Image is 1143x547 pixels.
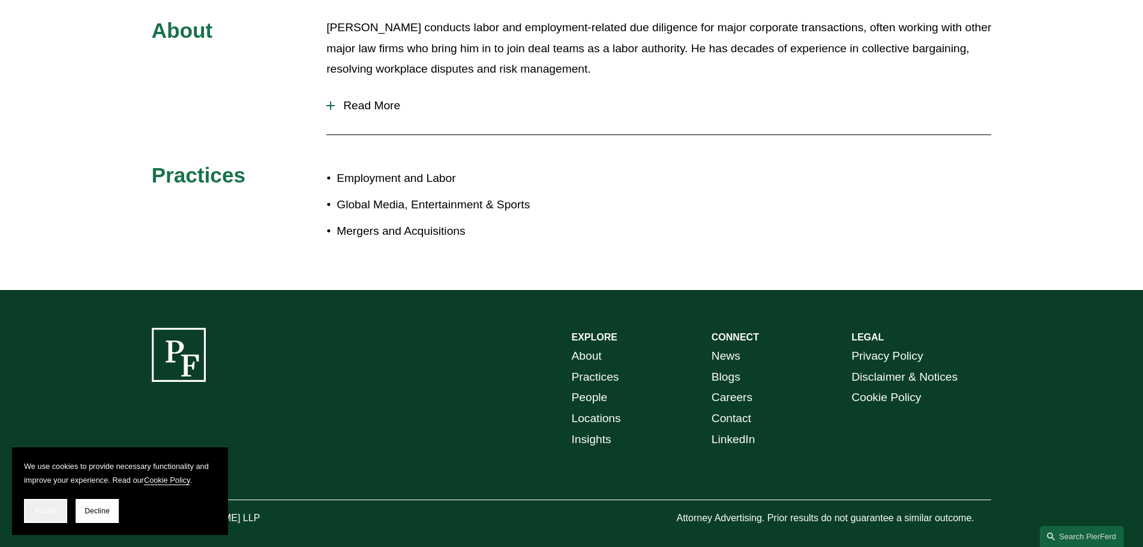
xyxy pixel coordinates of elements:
strong: LEGAL [851,332,884,342]
button: Read More [326,90,991,121]
strong: EXPLORE [572,332,617,342]
p: Attorney Advertising. Prior results do not guarantee a similar outcome. [676,510,991,527]
a: Contact [712,408,751,429]
a: Insights [572,429,611,450]
span: Read More [335,99,991,112]
strong: CONNECT [712,332,759,342]
a: Privacy Policy [851,346,923,367]
p: Global Media, Entertainment & Sports [337,195,571,216]
p: Mergers and Acquisitions [337,221,571,242]
span: Accept [34,507,57,515]
a: Practices [572,367,619,388]
p: We use cookies to provide necessary functionality and improve your experience. Read our . [24,459,216,487]
button: Accept [24,499,67,523]
a: LinkedIn [712,429,755,450]
span: Decline [85,507,110,515]
span: About [152,19,213,42]
a: News [712,346,740,367]
a: Locations [572,408,621,429]
a: People [572,387,608,408]
a: About [572,346,602,367]
p: [PERSON_NAME] conducts labor and employment-related due diligence for major corporate transaction... [326,17,991,80]
p: Employment and Labor [337,168,571,189]
a: Blogs [712,367,740,388]
p: © [PERSON_NAME] LLP [152,510,327,527]
button: Decline [76,499,119,523]
a: Careers [712,387,752,408]
a: Search this site [1040,526,1124,547]
a: Disclaimer & Notices [851,367,958,388]
span: Practices [152,163,246,187]
section: Cookie banner [12,447,228,535]
a: Cookie Policy [851,387,921,408]
a: Cookie Policy [144,476,190,485]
